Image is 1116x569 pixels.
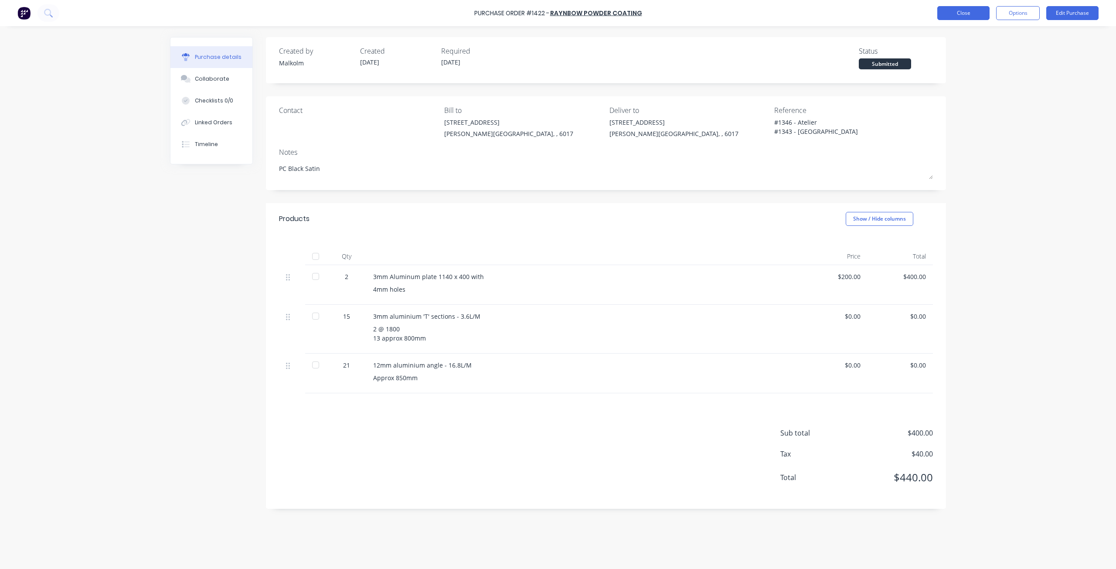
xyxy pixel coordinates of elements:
[373,272,795,281] div: 3mm Aluminum plate 1140 x 400 with
[444,129,573,138] div: [PERSON_NAME][GEOGRAPHIC_DATA], , 6017
[444,105,603,116] div: Bill to
[327,248,366,265] div: Qty
[1046,6,1099,20] button: Edit Purchase
[859,58,911,69] div: Submitted
[279,160,933,179] textarea: PC Black Satin
[846,212,913,226] button: Show / Hide columns
[846,428,933,438] span: $400.00
[195,119,232,126] div: Linked Orders
[195,97,233,105] div: Checklists 0/0
[334,272,359,281] div: 2
[868,248,933,265] div: Total
[279,58,353,68] div: Malkolm
[874,312,926,321] div: $0.00
[170,112,252,133] button: Linked Orders
[846,470,933,485] span: $440.00
[937,6,990,20] button: Close
[809,312,861,321] div: $0.00
[334,312,359,321] div: 15
[170,133,252,155] button: Timeline
[846,449,933,459] span: $40.00
[373,285,795,294] div: 4mm holes
[373,373,795,382] div: Approx 850mm
[809,272,861,281] div: $200.00
[609,118,738,127] div: [STREET_ADDRESS]
[279,46,353,56] div: Created by
[874,272,926,281] div: $400.00
[780,449,846,459] span: Tax
[170,90,252,112] button: Checklists 0/0
[441,46,515,56] div: Required
[609,129,738,138] div: [PERSON_NAME][GEOGRAPHIC_DATA], , 6017
[195,75,229,83] div: Collaborate
[780,428,846,438] span: Sub total
[780,472,846,483] span: Total
[373,312,795,321] div: 3mm aluminium 'T' sections - 3.6L/M
[279,147,933,157] div: Notes
[195,53,242,61] div: Purchase details
[802,248,868,265] div: Price
[859,46,933,56] div: Status
[373,324,795,343] div: 2 @ 1800 13 approx 800mm
[774,105,933,116] div: Reference
[874,361,926,370] div: $0.00
[360,46,434,56] div: Created
[170,46,252,68] button: Purchase details
[373,361,795,370] div: 12mm aluminium angle - 16.8L/M
[17,7,31,20] img: Factory
[609,105,768,116] div: Deliver to
[550,9,642,17] a: raynbow powder coating
[809,361,861,370] div: $0.00
[474,9,549,18] div: Purchase Order #1422 -
[334,361,359,370] div: 21
[774,118,883,137] textarea: #1346 - Atelier #1343 - [GEOGRAPHIC_DATA]
[170,68,252,90] button: Collaborate
[279,105,438,116] div: Contact
[996,6,1040,20] button: Options
[444,118,573,127] div: [STREET_ADDRESS]
[279,214,310,224] div: Products
[195,140,218,148] div: Timeline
